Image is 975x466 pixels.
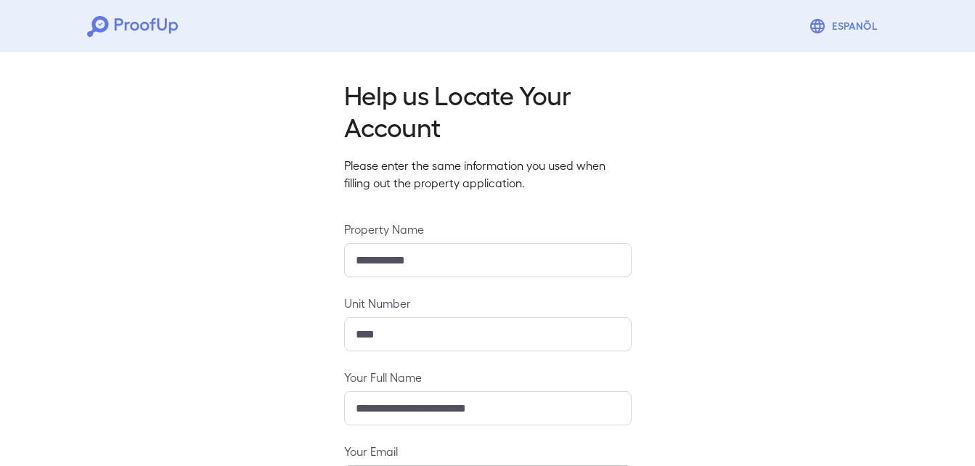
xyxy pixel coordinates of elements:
[803,12,888,41] button: Espanõl
[344,157,632,192] p: Please enter the same information you used when filling out the property application.
[344,369,632,385] label: Your Full Name
[344,443,632,459] label: Your Email
[344,295,632,311] label: Unit Number
[344,221,632,237] label: Property Name
[344,78,632,142] h2: Help us Locate Your Account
